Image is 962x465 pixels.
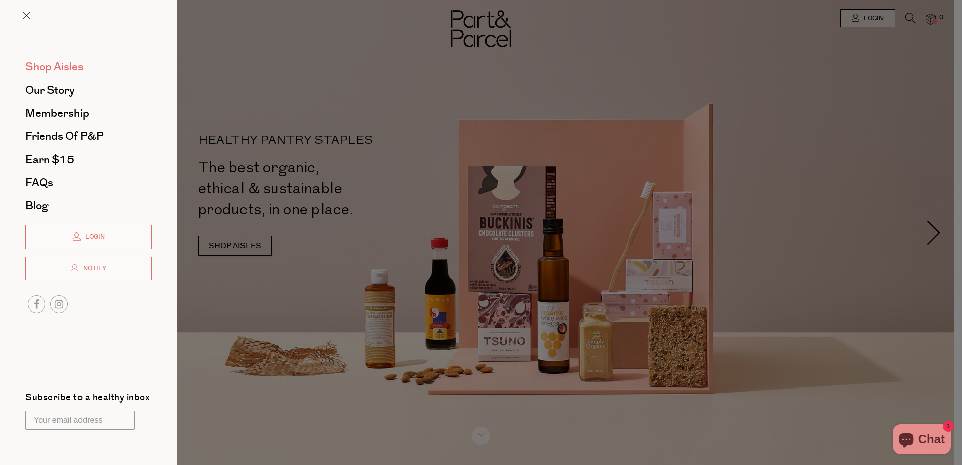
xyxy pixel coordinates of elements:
[25,128,104,144] span: Friends of P&P
[25,257,152,281] a: Notify
[25,175,53,191] span: FAQs
[25,154,152,165] a: Earn $15
[890,424,954,457] inbox-online-store-chat: Shopify online store chat
[25,85,152,96] a: Our Story
[25,82,75,98] span: Our Story
[25,411,135,430] input: Your email address
[25,225,152,249] a: Login
[25,177,152,188] a: FAQs
[25,200,152,211] a: Blog
[25,151,74,168] span: Earn $15
[25,131,152,142] a: Friends of P&P
[83,232,105,241] span: Login
[25,61,152,72] a: Shop Aisles
[81,264,106,273] span: Notify
[25,105,89,121] span: Membership
[25,198,48,214] span: Blog
[25,393,150,406] label: Subscribe to a healthy inbox
[25,59,84,75] span: Shop Aisles
[25,108,152,119] a: Membership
